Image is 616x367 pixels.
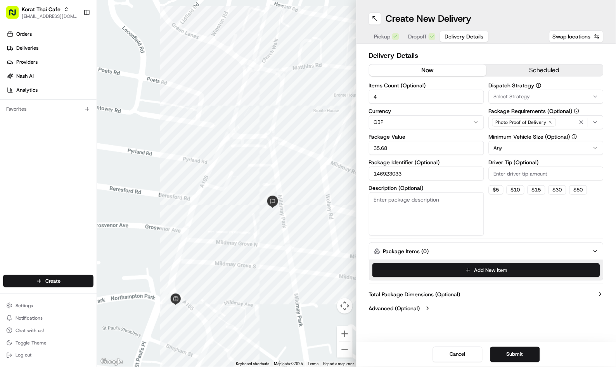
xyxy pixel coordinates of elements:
label: Package Items ( 0 ) [383,247,429,255]
span: Chat with us! [16,327,44,334]
input: Enter number of items [369,90,484,104]
span: Deliveries [16,45,38,52]
button: Keyboard shortcuts [236,362,269,367]
button: Zoom in [337,326,353,342]
span: Create [45,278,61,285]
span: Notifications [16,315,43,321]
span: Settings [16,303,33,309]
a: Providers [3,56,97,68]
span: Orders [16,31,32,38]
h2: Delivery Details [369,50,604,61]
label: Package Value [369,134,484,139]
label: Package Requirements (Optional) [489,108,604,114]
button: Chat with us! [3,325,93,336]
label: Dispatch Strategy [489,83,604,88]
button: Package Items (0) [369,242,604,260]
button: Map camera controls [337,298,353,314]
button: Minimum Vehicle Size (Optional) [572,134,577,139]
a: 💻API Documentation [62,110,128,123]
span: Toggle Theme [16,340,47,346]
input: Enter package identifier [369,167,484,181]
button: now [369,64,486,76]
span: Pylon [77,132,94,137]
span: Select Strategy [494,93,530,100]
button: Swap locations [549,30,604,43]
label: Driver Tip (Optional) [489,160,604,165]
label: Description (Optional) [369,185,484,191]
button: [EMAIL_ADDRESS][DOMAIN_NAME] [22,13,77,19]
button: Package Requirements (Optional) [574,108,580,114]
span: Nash AI [16,73,34,80]
button: Notifications [3,313,93,324]
label: Minimum Vehicle Size (Optional) [489,134,604,139]
button: Toggle Theme [3,337,93,348]
a: Terms (opens in new tab) [308,362,318,366]
button: Korat Thai Cafe[EMAIL_ADDRESS][DOMAIN_NAME] [3,3,80,22]
label: Items Count (Optional) [369,83,484,88]
a: Open this area in Google Maps (opens a new window) [99,357,125,367]
button: Create [3,275,93,287]
button: Korat Thai Cafe [22,5,61,13]
div: 💻 [66,113,72,120]
button: Dispatch Strategy [536,83,542,88]
div: Favorites [3,103,93,115]
label: Package Identifier (Optional) [369,160,484,165]
button: Submit [490,347,540,362]
div: 📗 [8,113,14,120]
span: Pickup [374,33,391,40]
a: 📗Knowledge Base [5,110,62,123]
a: Powered byPylon [55,131,94,137]
label: Total Package Dimensions (Optional) [369,290,460,298]
button: Add New Item [372,263,600,277]
button: $30 [549,185,566,195]
button: Total Package Dimensions (Optional) [369,290,604,298]
span: API Documentation [73,113,125,120]
input: Enter driver tip amount [489,167,604,181]
button: Settings [3,300,93,311]
button: $10 [507,185,524,195]
img: Google [99,357,125,367]
span: Map data ©2025 [274,362,303,366]
h1: Create New Delivery [386,12,472,25]
img: 1736555255976-a54dd68f-1ca7-489b-9aae-adbdc363a1c4 [8,74,22,88]
button: $5 [489,185,504,195]
span: Providers [16,59,38,66]
button: Log out [3,350,93,361]
button: Photo Proof of Delivery [489,115,604,129]
a: Report a map error [323,362,354,366]
span: Swap locations [553,33,591,40]
span: Photo Proof of Delivery [496,119,547,125]
button: $15 [528,185,545,195]
button: Cancel [433,347,483,362]
a: Deliveries [3,42,97,54]
button: Select Strategy [489,90,604,104]
div: We're available if you need us! [26,82,98,88]
span: Knowledge Base [16,113,59,120]
div: Start new chat [26,74,127,82]
input: Enter package value [369,141,484,155]
img: Nash [8,8,23,23]
span: Analytics [16,87,38,94]
button: $50 [569,185,587,195]
button: Advanced (Optional) [369,304,604,312]
p: Welcome 👋 [8,31,141,43]
button: scheduled [486,64,604,76]
span: Dropoff [408,33,427,40]
label: Advanced (Optional) [369,304,420,312]
a: Analytics [3,84,97,96]
a: Nash AI [3,70,97,82]
label: Currency [369,108,484,114]
input: Clear [20,50,128,58]
span: Log out [16,352,31,358]
a: Orders [3,28,97,40]
button: Start new chat [132,77,141,86]
button: Zoom out [337,342,353,358]
span: Delivery Details [445,33,484,40]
